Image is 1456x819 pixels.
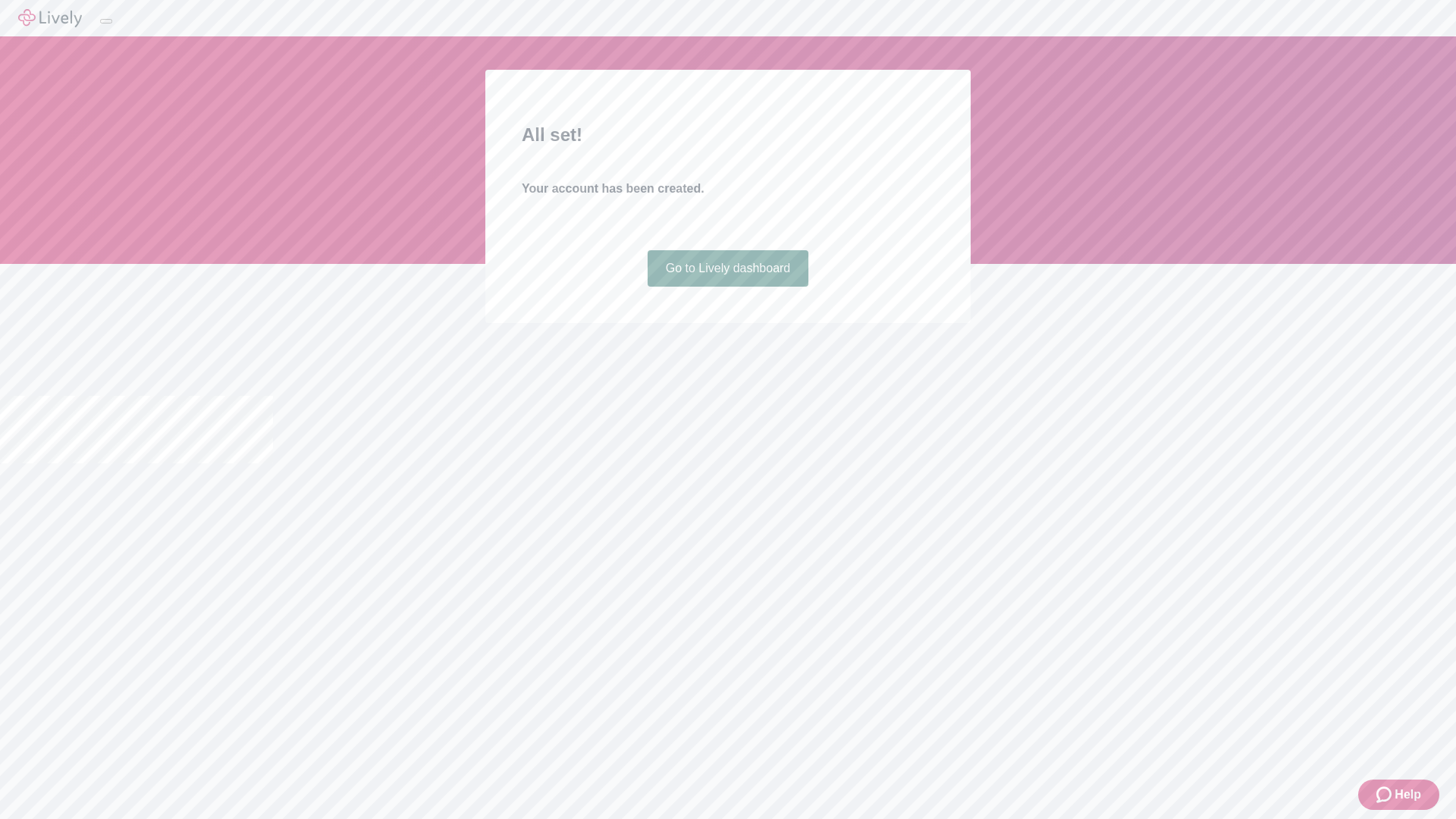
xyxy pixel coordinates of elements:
[1376,786,1395,804] svg: Zendesk support icon
[522,180,934,198] h4: Your account has been created.
[1395,786,1421,804] span: Help
[522,121,934,149] h2: All set!
[648,250,809,287] a: Go to Lively dashboard
[100,19,112,24] button: Log out
[18,9,82,27] img: Lively
[1358,780,1439,810] button: Zendesk support iconHelp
